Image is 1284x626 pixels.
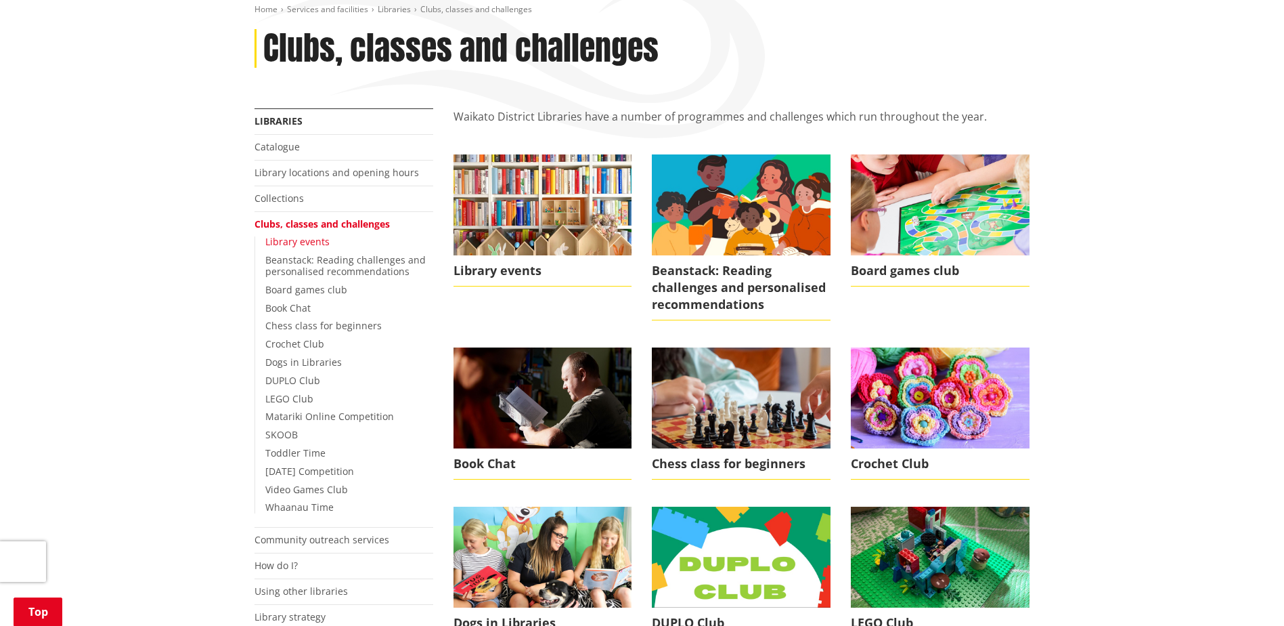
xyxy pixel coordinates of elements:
[453,448,632,480] span: Book Chat
[263,29,659,68] h1: Clubs, classes and challenges
[378,3,411,15] a: Libraries
[265,410,394,423] a: Matariki Online Competition
[265,501,334,514] a: Whaanau Time
[652,255,831,321] span: Beanstack: Reading challenges and personalised recommendations
[254,559,298,572] a: How do I?
[254,4,1030,16] nav: breadcrumb
[851,154,1030,255] img: Board games club
[851,154,1030,287] a: Board games club
[265,283,347,296] a: Board games club
[265,465,354,478] a: [DATE] Competition
[254,140,300,153] a: Catalogue
[652,154,831,320] a: beanstack 2023 Beanstack: Reading challenges and personalised recommendations
[652,154,831,255] img: beanstack 2023
[851,348,1030,448] img: Crochet banner
[652,507,831,607] img: duplo club
[254,114,303,127] a: Libraries
[453,348,632,448] img: Book-chat
[453,348,632,480] a: Book chat Book Chat
[254,217,390,230] a: Clubs, classes and challenges
[254,585,348,598] a: Using other libraries
[453,255,632,287] span: Library events
[254,3,278,15] a: Home
[254,166,419,179] a: Library locations and opening hours
[287,3,368,15] a: Services and facilities
[254,192,304,205] a: Collections
[254,533,389,546] a: Community outreach services
[420,3,532,15] span: Clubs, classes and challenges
[851,448,1030,480] span: Crochet Club
[265,301,311,314] a: Book Chat
[851,348,1030,480] a: Crochet banner Crochet Club
[652,448,831,480] span: Chess class for beginners
[453,507,632,607] img: Dogs in Libraries
[265,253,426,278] a: Beanstack: Reading challenges and personalised recommendations
[851,507,1030,607] img: lego 8
[453,108,1030,141] p: Waikato District Libraries have a number of programmes and challenges which run throughout the year.
[1222,569,1270,618] iframe: Messenger Launcher
[265,374,320,387] a: DUPLO Club
[265,356,342,369] a: Dogs in Libraries
[265,446,326,459] a: Toddler Time
[851,255,1030,287] span: Board games club
[14,598,62,626] a: Top
[265,428,298,441] a: SKOOB
[652,348,831,448] img: Chess club
[453,154,632,255] img: easter holiday events
[265,483,348,496] a: Video Games Club
[254,610,326,623] a: Library strategy
[652,348,831,480] a: Chess class for beginners
[453,154,632,287] a: easter holiday events Library events
[265,235,330,248] a: Library events
[265,319,382,332] a: Chess class for beginners
[265,337,324,350] a: Crochet Club
[265,392,313,405] a: LEGO Club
